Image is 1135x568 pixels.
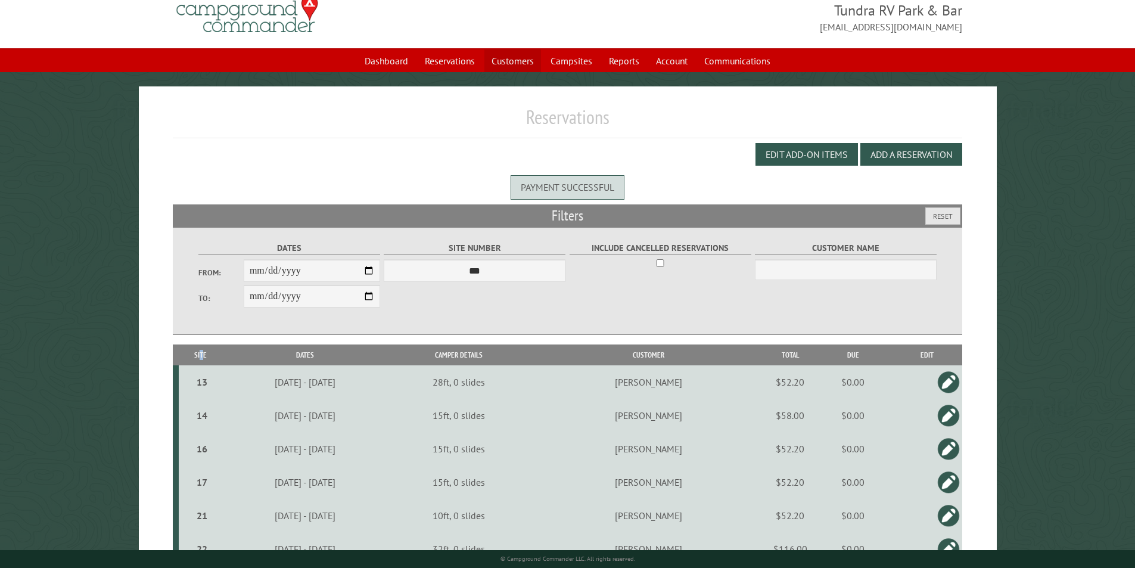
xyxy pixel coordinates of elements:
td: $52.20 [766,465,814,499]
td: 28ft, 0 slides [387,365,530,399]
th: Site [179,344,223,365]
div: [DATE] - [DATE] [225,543,385,555]
a: Reservations [418,49,482,72]
div: Payment successful [511,175,624,199]
td: $52.20 [766,365,814,399]
th: Due [814,344,892,365]
div: 21 [184,510,221,522]
div: [DATE] - [DATE] [225,409,385,421]
td: $0.00 [814,499,892,532]
span: Tundra RV Park & Bar [EMAIL_ADDRESS][DOMAIN_NAME] [568,1,963,34]
div: 16 [184,443,221,455]
td: $0.00 [814,365,892,399]
td: [PERSON_NAME] [530,432,766,465]
a: Campsites [543,49,599,72]
h1: Reservations [173,105,963,138]
div: [DATE] - [DATE] [225,510,385,522]
div: 14 [184,409,221,421]
td: 15ft, 0 slides [387,465,530,499]
div: [DATE] - [DATE] [225,443,385,455]
div: 22 [184,543,221,555]
div: 17 [184,476,221,488]
th: Camper Details [387,344,530,365]
a: Dashboard [357,49,415,72]
td: 15ft, 0 slides [387,399,530,432]
td: [PERSON_NAME] [530,399,766,432]
td: [PERSON_NAME] [530,465,766,499]
label: To: [198,293,244,304]
th: Dates [223,344,387,365]
td: $116.00 [766,532,814,566]
button: Add a Reservation [860,143,962,166]
h2: Filters [173,204,963,227]
td: $0.00 [814,432,892,465]
td: 10ft, 0 slides [387,499,530,532]
button: Reset [925,207,960,225]
td: $52.20 [766,432,814,465]
th: Customer [530,344,766,365]
a: Reports [602,49,646,72]
div: 13 [184,376,221,388]
a: Account [649,49,695,72]
td: [PERSON_NAME] [530,499,766,532]
label: Dates [198,241,380,255]
td: $0.00 [814,465,892,499]
td: [PERSON_NAME] [530,365,766,399]
th: Total [766,344,814,365]
label: Site Number [384,241,565,255]
div: [DATE] - [DATE] [225,376,385,388]
a: Communications [697,49,778,72]
small: © Campground Commander LLC. All rights reserved. [500,555,635,563]
button: Edit Add-on Items [755,143,858,166]
td: $0.00 [814,399,892,432]
td: 15ft, 0 slides [387,432,530,465]
label: Include Cancelled Reservations [570,241,751,255]
label: Customer Name [755,241,937,255]
td: [PERSON_NAME] [530,532,766,566]
td: $52.20 [766,499,814,532]
a: Customers [484,49,541,72]
td: $58.00 [766,399,814,432]
td: $0.00 [814,532,892,566]
div: [DATE] - [DATE] [225,476,385,488]
th: Edit [892,344,962,365]
td: 32ft, 0 slides [387,532,530,566]
label: From: [198,267,244,278]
